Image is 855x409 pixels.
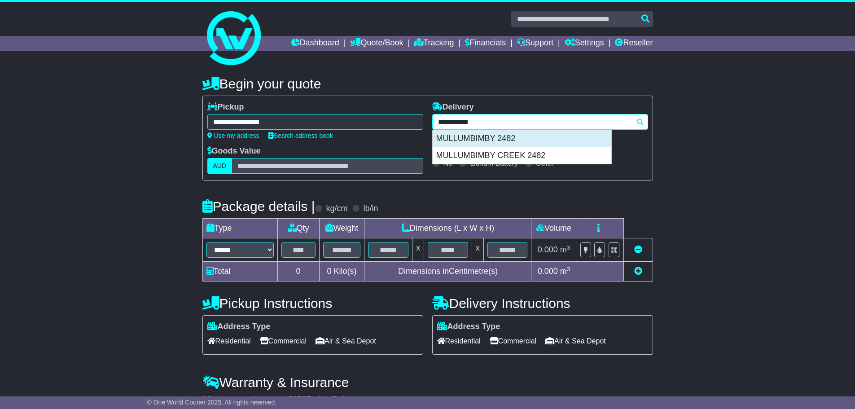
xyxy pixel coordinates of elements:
[207,334,251,348] span: Residential
[327,267,331,276] span: 0
[433,130,611,147] div: MULLUMBIMBY 2482
[202,296,423,311] h4: Pickup Instructions
[316,334,376,348] span: Air & Sea Depot
[472,238,483,262] td: x
[560,245,570,254] span: m
[565,36,604,51] a: Settings
[202,76,653,91] h4: Begin your quote
[202,375,653,390] h4: Warranty & Insurance
[634,245,642,254] a: Remove this item
[207,102,244,112] label: Pickup
[277,219,319,238] td: Qty
[350,36,403,51] a: Quote/Book
[364,262,531,281] td: Dimensions in Centimetre(s)
[293,395,307,404] span: 250
[260,334,307,348] span: Commercial
[202,199,315,214] h4: Package details |
[432,114,648,130] typeahead: Please provide city
[277,262,319,281] td: 0
[531,219,576,238] td: Volume
[567,244,570,251] sup: 3
[291,36,339,51] a: Dashboard
[268,132,333,139] a: Search address book
[202,219,277,238] td: Type
[364,219,531,238] td: Dimensions (L x W x H)
[433,147,611,164] div: MULLUMBIMBY CREEK 2482
[202,395,653,405] div: All our quotes include a $ FreightSafe warranty.
[437,322,500,332] label: Address Type
[363,204,378,214] label: lb/in
[437,334,481,348] span: Residential
[414,36,454,51] a: Tracking
[202,262,277,281] td: Total
[432,102,474,112] label: Delivery
[412,238,424,262] td: x
[567,266,570,273] sup: 3
[207,146,261,156] label: Goods Value
[538,267,558,276] span: 0.000
[538,245,558,254] span: 0.000
[207,158,232,174] label: AUD
[490,334,536,348] span: Commercial
[326,204,347,214] label: kg/cm
[545,334,606,348] span: Air & Sea Depot
[517,36,553,51] a: Support
[560,267,570,276] span: m
[147,399,277,406] span: © One World Courier 2025. All rights reserved.
[319,219,364,238] td: Weight
[465,36,506,51] a: Financials
[207,322,271,332] label: Address Type
[319,262,364,281] td: Kilo(s)
[634,267,642,276] a: Add new item
[615,36,653,51] a: Reseller
[432,296,653,311] h4: Delivery Instructions
[207,132,259,139] a: Use my address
